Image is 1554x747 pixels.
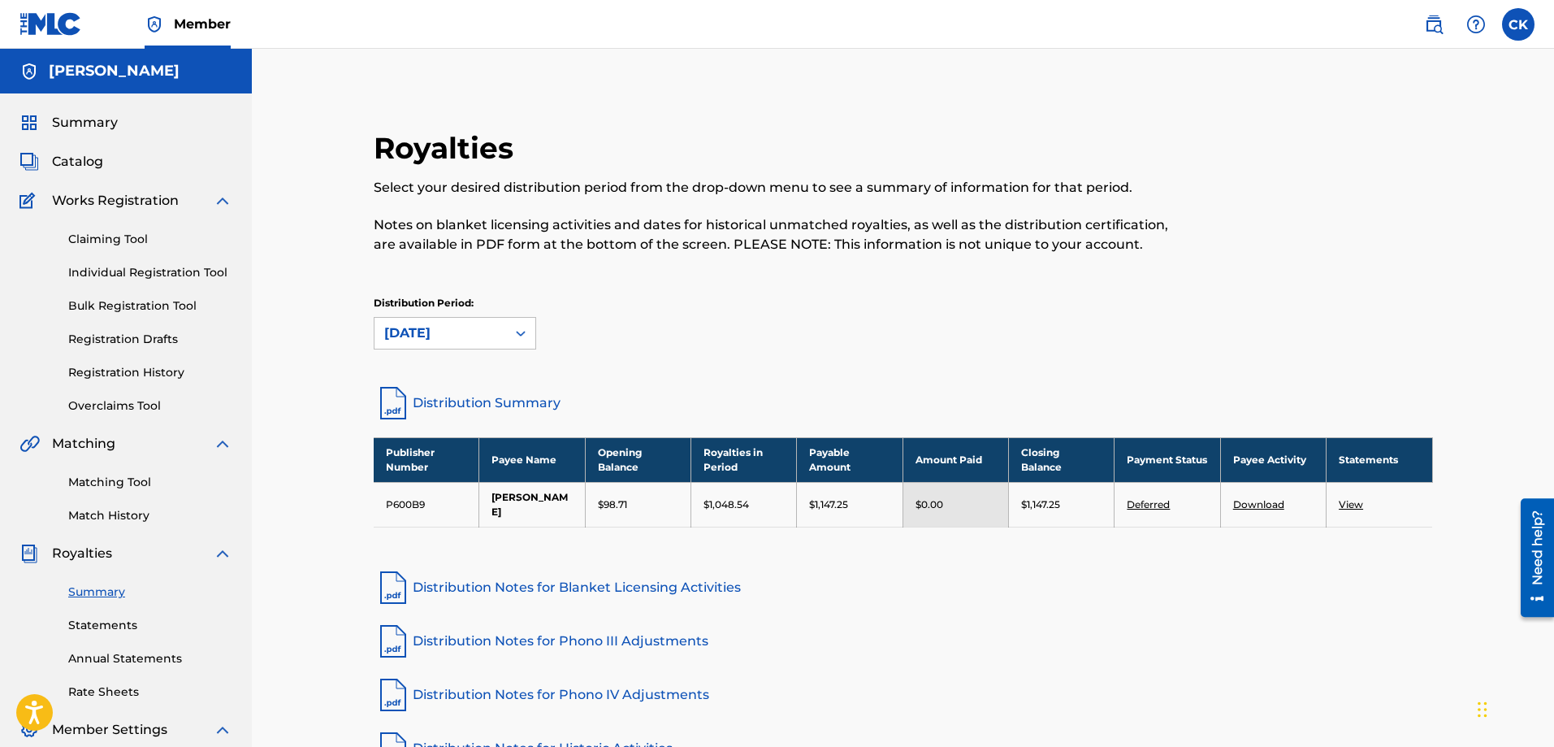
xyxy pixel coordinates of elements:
th: Payee Name [479,437,585,482]
p: Select your desired distribution period from the drop-down menu to see a summary of information f... [374,178,1189,198]
p: $1,048.54 [703,497,749,512]
h2: Royalties [374,130,522,167]
span: Matching [52,434,115,454]
p: $0.00 [916,497,943,512]
img: Summary [19,113,39,132]
a: Distribution Notes for Phono IV Adjustments [374,675,1433,714]
a: Summary [68,584,232,601]
a: Statements [68,617,232,634]
span: Summary [52,113,118,132]
td: [PERSON_NAME] [479,482,585,527]
span: Member [174,15,231,33]
a: SummarySummary [19,113,118,132]
div: [DATE] [384,324,496,343]
img: expand [213,544,232,563]
p: $1,147.25 [1021,497,1060,512]
img: pdf [374,675,413,714]
span: Royalties [52,544,112,563]
p: $98.71 [598,497,627,512]
img: Catalog [19,152,39,172]
a: Individual Registration Tool [68,264,232,281]
a: Public Search [1418,8,1450,41]
a: Registration History [68,364,232,381]
img: expand [213,191,232,211]
a: Deferred [1127,498,1170,510]
img: Matching [19,434,40,454]
a: Bulk Registration Tool [68,297,232,315]
img: Top Rightsholder [145,15,164,34]
p: $1,147.25 [809,497,848,512]
img: pdf [374,568,413,607]
th: Amount Paid [903,437,1008,482]
img: pdf [374,622,413,661]
a: Distribution Notes for Phono III Adjustments [374,622,1433,661]
p: Notes on blanket licensing activities and dates for historical unmatched royalties, as well as th... [374,215,1189,254]
a: Claiming Tool [68,231,232,248]
img: distribution-summary-pdf [374,384,413,423]
a: Overclaims Tool [68,397,232,415]
div: Drag [1478,685,1487,734]
th: Royalties in Period [691,437,797,482]
th: Opening Balance [585,437,690,482]
div: User Menu [1502,8,1535,41]
td: P600B9 [374,482,479,527]
th: Publisher Number [374,437,479,482]
img: help [1466,15,1486,34]
span: Member Settings [52,720,167,740]
div: Help [1460,8,1492,41]
span: Catalog [52,152,103,172]
a: Registration Drafts [68,331,232,348]
img: Royalties [19,544,39,563]
a: Rate Sheets [68,684,232,701]
th: Statements [1327,437,1432,482]
th: Payment Status [1115,437,1220,482]
th: Closing Balance [1009,437,1115,482]
th: Payable Amount [797,437,903,482]
a: Annual Statements [68,650,232,667]
a: Distribution Summary [374,384,1433,423]
img: Accounts [19,62,39,81]
img: MLC Logo [19,12,82,36]
a: Distribution Notes for Blanket Licensing Activities [374,568,1433,607]
span: Works Registration [52,191,179,211]
iframe: Resource Center [1509,493,1554,623]
a: CatalogCatalog [19,152,103,172]
h5: Christian Kizer [49,62,180,80]
iframe: Chat Widget [1473,669,1554,747]
img: expand [213,434,232,454]
img: Member Settings [19,720,39,740]
img: Works Registration [19,191,41,211]
th: Payee Activity [1220,437,1326,482]
img: expand [213,720,232,740]
a: View [1339,498,1363,510]
img: search [1424,15,1444,34]
a: Match History [68,507,232,524]
a: Download [1233,498,1284,510]
a: Matching Tool [68,474,232,491]
p: Distribution Period: [374,296,536,311]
